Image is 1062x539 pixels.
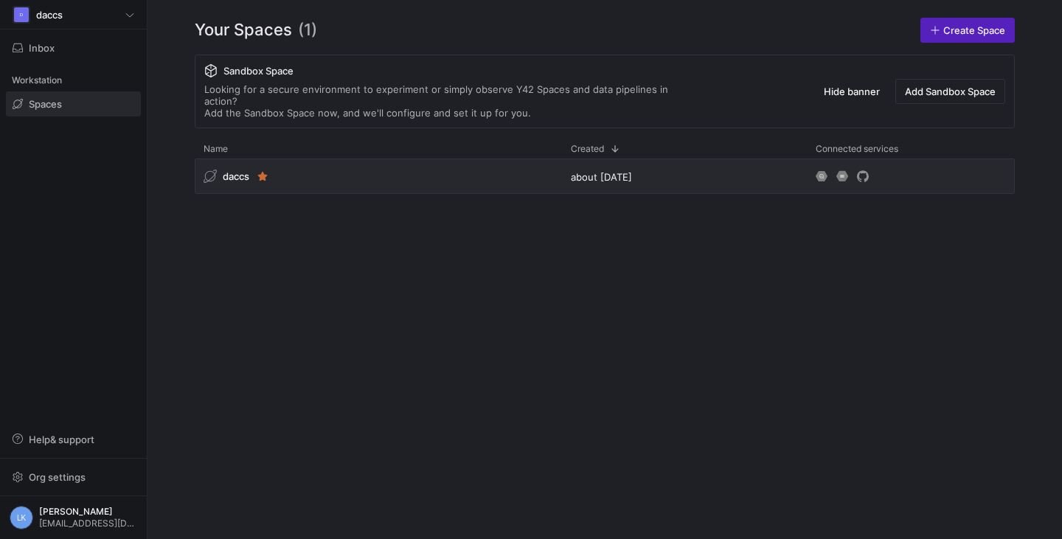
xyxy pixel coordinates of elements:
div: Looking for a secure environment to experiment or simply observe Y42 Spaces and data pipelines in... [204,83,698,119]
span: Created [571,144,604,154]
button: Hide banner [814,79,889,104]
span: Hide banner [824,86,880,97]
span: Name [204,144,228,154]
span: Help & support [29,434,94,445]
span: about [DATE] [571,171,632,183]
span: Add Sandbox Space [905,86,996,97]
span: Org settings [29,471,86,483]
div: Workstation [6,69,141,91]
a: Create Space [920,18,1015,43]
button: Inbox [6,35,141,60]
span: Connected services [816,144,898,154]
button: Add Sandbox Space [895,79,1005,104]
span: Create Space [943,24,1005,36]
span: (1) [298,18,317,43]
a: Org settings [6,473,141,484]
span: Inbox [29,42,55,54]
button: Help& support [6,427,141,452]
button: Org settings [6,465,141,490]
span: [EMAIL_ADDRESS][DOMAIN_NAME] [39,518,137,529]
span: [PERSON_NAME] [39,507,137,517]
a: Spaces [6,91,141,117]
div: LK [10,506,33,529]
div: Press SPACE to select this row. [195,159,1015,200]
span: Your Spaces [195,18,292,43]
span: daccs [36,9,63,21]
div: D [14,7,29,22]
span: Sandbox Space [223,65,294,77]
span: daccs [223,170,249,182]
button: LK[PERSON_NAME][EMAIL_ADDRESS][DOMAIN_NAME] [6,502,141,533]
span: Spaces [29,98,62,110]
